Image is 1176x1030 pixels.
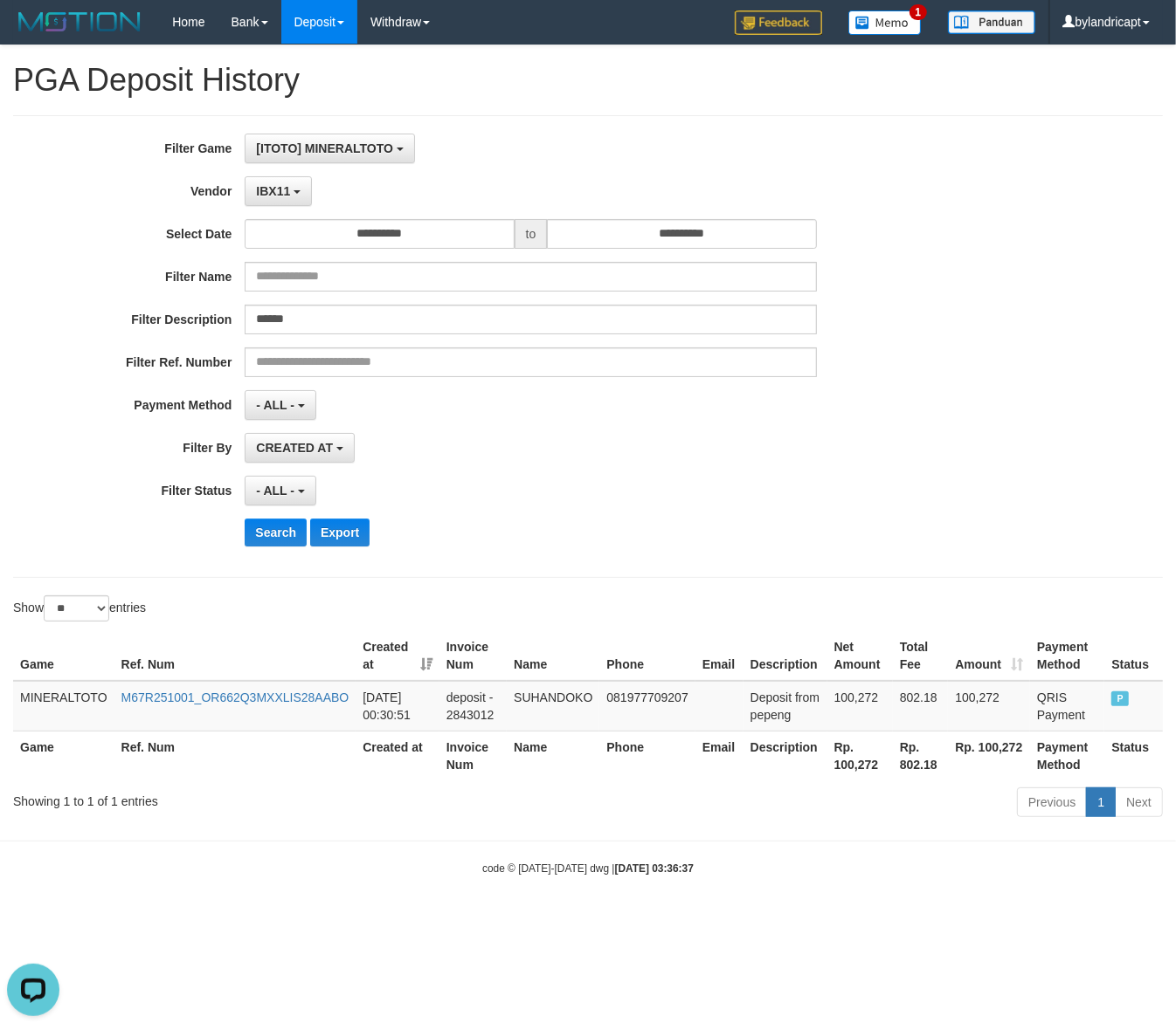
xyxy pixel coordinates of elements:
[245,433,355,463] button: CREATED AT
[245,476,315,505] button: - ALL -
[827,681,893,731] td: 100,272
[256,184,290,198] span: IBX11
[615,862,694,875] strong: [DATE] 03:36:37
[744,681,827,731] td: Deposit from pepeng
[948,681,1030,731] td: 100,272
[114,731,356,780] th: Ref. Num
[1104,731,1163,780] th: Status
[356,731,439,780] th: Created at
[13,595,146,621] label: Show entries
[507,681,599,731] td: SUHANDOKO
[245,390,315,420] button: - ALL -
[256,141,393,155] span: [ITOTO] MINERALTOTO
[893,681,948,731] td: 802.18
[439,731,507,780] th: Invoice Num
[695,631,744,681] th: Email
[695,731,744,780] th: Email
[256,484,294,498] span: - ALL -
[1030,681,1104,731] td: QRIS Payment
[1017,787,1087,817] a: Previous
[735,10,822,35] img: Feedback.jpg
[599,681,695,731] td: 081977709207
[948,731,1030,780] th: Rp. 100,272
[1086,787,1116,817] a: 1
[245,134,414,163] button: [ITOTO] MINERALTOTO
[13,9,146,35] img: MOTION_logo.png
[1104,631,1163,681] th: Status
[744,731,827,780] th: Description
[439,681,507,731] td: deposit - 2843012
[13,631,114,681] th: Game
[121,690,349,704] a: M67R251001_OR662Q3MXXLIS28AABO
[310,518,370,546] button: Export
[439,631,507,681] th: Invoice Num
[1030,631,1104,681] th: Payment Method
[893,631,948,681] th: Total Fee
[482,862,694,875] small: code © [DATE]-[DATE] dwg |
[507,731,599,780] th: Name
[1115,787,1163,817] a: Next
[744,631,827,681] th: Description
[507,631,599,681] th: Name
[13,681,114,731] td: MINERALTOTO
[245,518,307,546] button: Search
[910,4,928,20] span: 1
[1111,691,1129,706] span: PAID
[245,176,312,206] button: IBX11
[827,731,893,780] th: Rp. 100,272
[114,631,356,681] th: Ref. Num
[256,398,294,412] span: - ALL -
[13,731,114,780] th: Game
[599,731,695,780] th: Phone
[827,631,893,681] th: Net Amount
[356,631,439,681] th: Created at: activate to sort column ascending
[848,10,922,35] img: Button%20Memo.svg
[7,7,59,59] button: Open LiveChat chat widget
[256,441,333,455] span: CREATED AT
[948,631,1030,681] th: Amount: activate to sort column ascending
[515,219,548,249] span: to
[599,631,695,681] th: Phone
[893,731,948,780] th: Rp. 802.18
[948,10,1035,34] img: panduan.png
[13,63,1163,98] h1: PGA Deposit History
[13,786,477,810] div: Showing 1 to 1 of 1 entries
[356,681,439,731] td: [DATE] 00:30:51
[1030,731,1104,780] th: Payment Method
[44,595,109,621] select: Showentries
